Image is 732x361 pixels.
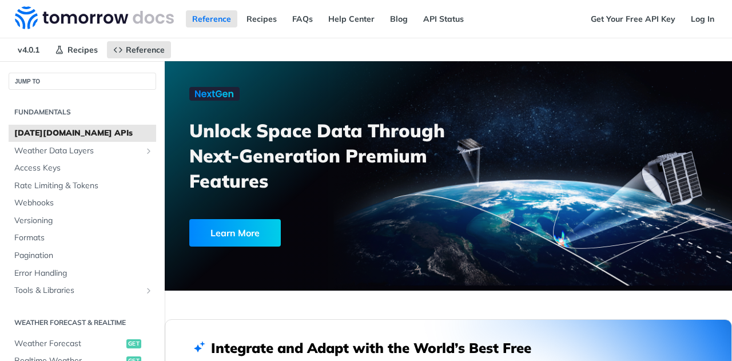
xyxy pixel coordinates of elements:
[14,338,124,350] span: Weather Forecast
[9,142,156,160] a: Weather Data LayersShow subpages for Weather Data Layers
[14,145,141,157] span: Weather Data Layers
[9,195,156,212] a: Webhooks
[9,247,156,264] a: Pagination
[9,125,156,142] a: [DATE][DOMAIN_NAME] APIs
[417,10,470,27] a: API Status
[189,87,240,101] img: NextGen
[322,10,381,27] a: Help Center
[126,339,141,348] span: get
[9,212,156,229] a: Versioning
[126,45,165,55] span: Reference
[14,215,153,227] span: Versioning
[14,180,153,192] span: Rate Limiting & Tokens
[14,268,153,279] span: Error Handling
[9,282,156,299] a: Tools & LibrariesShow subpages for Tools & Libraries
[9,177,156,195] a: Rate Limiting & Tokens
[49,41,104,58] a: Recipes
[189,219,407,247] a: Learn More
[9,265,156,282] a: Error Handling
[144,286,153,295] button: Show subpages for Tools & Libraries
[14,250,153,261] span: Pagination
[9,107,156,117] h2: Fundamentals
[15,6,174,29] img: Tomorrow.io Weather API Docs
[107,41,171,58] a: Reference
[11,41,46,58] span: v4.0.1
[9,73,156,90] button: JUMP TO
[14,162,153,174] span: Access Keys
[9,335,156,352] a: Weather Forecastget
[14,285,141,296] span: Tools & Libraries
[14,232,153,244] span: Formats
[384,10,414,27] a: Blog
[685,10,721,27] a: Log In
[240,10,283,27] a: Recipes
[14,128,153,139] span: [DATE][DOMAIN_NAME] APIs
[9,229,156,247] a: Formats
[189,118,461,193] h3: Unlock Space Data Through Next-Generation Premium Features
[286,10,319,27] a: FAQs
[584,10,682,27] a: Get Your Free API Key
[14,197,153,209] span: Webhooks
[189,219,281,247] div: Learn More
[186,10,237,27] a: Reference
[9,318,156,328] h2: Weather Forecast & realtime
[67,45,98,55] span: Recipes
[9,160,156,177] a: Access Keys
[144,146,153,156] button: Show subpages for Weather Data Layers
